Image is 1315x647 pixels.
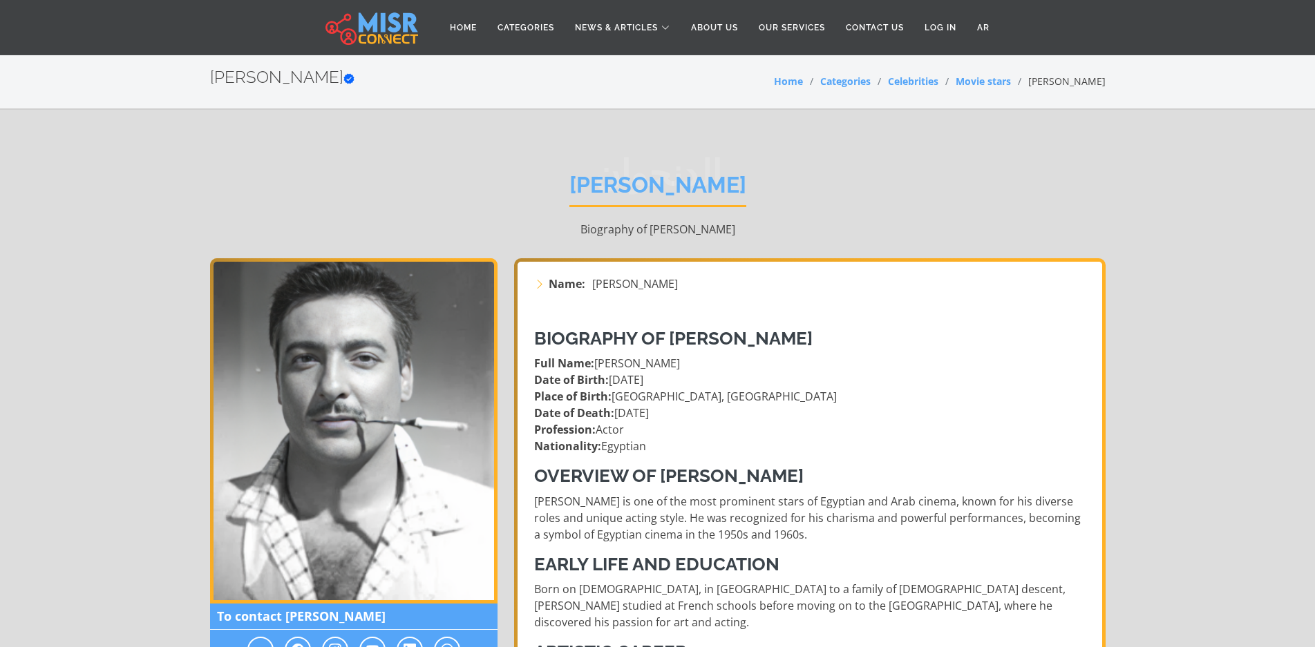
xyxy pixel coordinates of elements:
h3: Overview of [PERSON_NAME] [534,465,1088,487]
li: [PERSON_NAME] [1011,74,1106,88]
a: Categories [487,15,565,41]
img: Rushdy Abaza [210,258,498,603]
strong: Name: [549,276,585,292]
h3: Early Life and Education [534,554,1088,575]
a: Categories [820,75,871,88]
strong: Full Name: [534,356,594,371]
p: [PERSON_NAME] [DATE] [GEOGRAPHIC_DATA], [GEOGRAPHIC_DATA] [DATE] Actor Egyptian [534,355,1088,454]
a: Home [774,75,803,88]
h2: [PERSON_NAME] [210,68,354,88]
img: main.misr_connect [325,10,418,45]
a: Our Services [748,15,835,41]
h3: Biography of [PERSON_NAME] [534,328,1088,349]
a: AR [967,15,1000,41]
a: Celebrities [888,75,938,88]
h1: [PERSON_NAME] [569,172,746,207]
strong: Place of Birth: [534,389,612,404]
svg: Verified account [343,73,354,84]
strong: Date of Birth: [534,372,609,387]
p: [PERSON_NAME] is one of the most prominent stars of Egyptian and Arab cinema, known for his diver... [534,493,1088,543]
span: [PERSON_NAME] [592,276,678,292]
a: Movie stars [956,75,1011,88]
strong: Profession: [534,422,596,437]
a: About Us [681,15,748,41]
p: Biography of [PERSON_NAME] [210,221,1106,238]
strong: Nationality: [534,438,601,454]
a: News & Articles [565,15,681,41]
a: Contact Us [835,15,914,41]
span: To contact [PERSON_NAME] [210,603,498,630]
p: Born on [DEMOGRAPHIC_DATA], in [GEOGRAPHIC_DATA] to a family of [DEMOGRAPHIC_DATA] descent, [PERS... [534,581,1088,630]
a: Log in [914,15,967,41]
span: News & Articles [575,21,658,34]
a: Home [439,15,487,41]
strong: Date of Death: [534,405,614,421]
